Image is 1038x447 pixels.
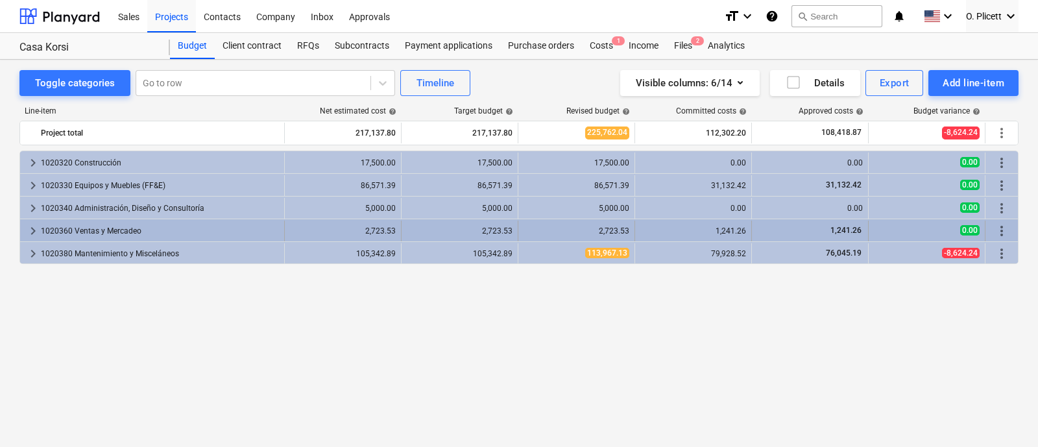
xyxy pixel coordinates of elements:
span: help [503,108,513,115]
i: notifications [893,8,906,24]
div: 112,302.20 [640,123,746,143]
div: Visible columns : 6/14 [636,75,744,91]
button: Add line-item [928,70,1019,96]
div: Export [880,75,910,91]
span: 31,132.42 [825,180,863,189]
div: 0.00 [757,158,863,167]
div: 1020330 Equipos y Muebles (FF&E) [41,175,279,196]
div: Casa Korsi [19,41,154,54]
div: Committed costs [676,106,747,115]
span: 1 [612,36,625,45]
div: 2,723.53 [524,226,629,236]
span: -8,624.24 [942,248,980,258]
div: 2,723.53 [407,226,513,236]
div: Approved costs [799,106,863,115]
div: 5,000.00 [524,204,629,213]
span: keyboard_arrow_right [25,200,41,216]
a: Client contract [215,33,289,59]
a: Analytics [700,33,753,59]
a: Subcontracts [327,33,397,59]
span: 108,418.87 [820,127,863,138]
div: Costs [582,33,621,59]
a: Files2 [666,33,700,59]
span: 0.00 [960,202,980,213]
div: 86,571.39 [290,181,396,190]
div: 86,571.39 [524,181,629,190]
span: 225,762.04 [585,127,629,139]
span: -8,624.24 [942,127,980,139]
div: 1020320 Construcción [41,152,279,173]
span: 1,241.26 [829,226,863,235]
span: help [970,108,980,115]
span: help [386,108,396,115]
i: format_size [724,8,740,24]
div: 217,137.80 [290,123,396,143]
span: 2 [691,36,704,45]
span: 0.00 [960,180,980,190]
div: Toggle categories [35,75,115,91]
span: More actions [994,178,1009,193]
span: 113,967.13 [585,248,629,258]
span: 76,045.19 [825,248,863,258]
span: help [853,108,863,115]
a: Income [621,33,666,59]
button: Timeline [400,70,470,96]
div: 5,000.00 [407,204,513,213]
a: Costs1 [582,33,621,59]
a: Purchase orders [500,33,582,59]
div: Timeline [416,75,454,91]
div: 0.00 [757,204,863,213]
a: RFQs [289,33,327,59]
div: 105,342.89 [290,249,396,258]
div: Widget de chat [973,385,1038,447]
div: 1020360 Ventas y Mercadeo [41,221,279,241]
a: Budget [170,33,215,59]
div: 5,000.00 [290,204,396,213]
span: keyboard_arrow_right [25,178,41,193]
span: keyboard_arrow_right [25,223,41,239]
div: 31,132.42 [640,181,746,190]
div: 105,342.89 [407,249,513,258]
div: 217,137.80 [407,123,513,143]
span: 0.00 [960,157,980,167]
span: More actions [994,155,1009,171]
div: 1020380 Mantenimiento y Misceláneos [41,243,279,264]
div: 0.00 [640,204,746,213]
span: O. Plicett [966,11,1002,21]
span: More actions [994,223,1009,239]
div: 17,500.00 [407,158,513,167]
iframe: Chat Widget [973,385,1038,447]
span: keyboard_arrow_right [25,155,41,171]
span: More actions [994,246,1009,261]
div: Details [786,75,845,91]
div: Files [666,33,700,59]
div: Target budget [454,106,513,115]
div: Net estimated cost [320,106,396,115]
div: 2,723.53 [290,226,396,236]
div: Add line-item [943,75,1004,91]
span: More actions [994,125,1009,141]
button: Details [770,70,860,96]
button: Export [865,70,924,96]
div: Budget variance [913,106,980,115]
div: Revised budget [566,106,630,115]
div: 1020340 Administración, Diseño y Consultoría [41,198,279,219]
span: help [736,108,747,115]
div: 17,500.00 [524,158,629,167]
span: More actions [994,200,1009,216]
button: Search [791,5,882,27]
div: 86,571.39 [407,181,513,190]
div: Project total [41,123,279,143]
div: 79,928.52 [640,249,746,258]
i: keyboard_arrow_down [1003,8,1019,24]
span: help [620,108,630,115]
a: Payment applications [397,33,500,59]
